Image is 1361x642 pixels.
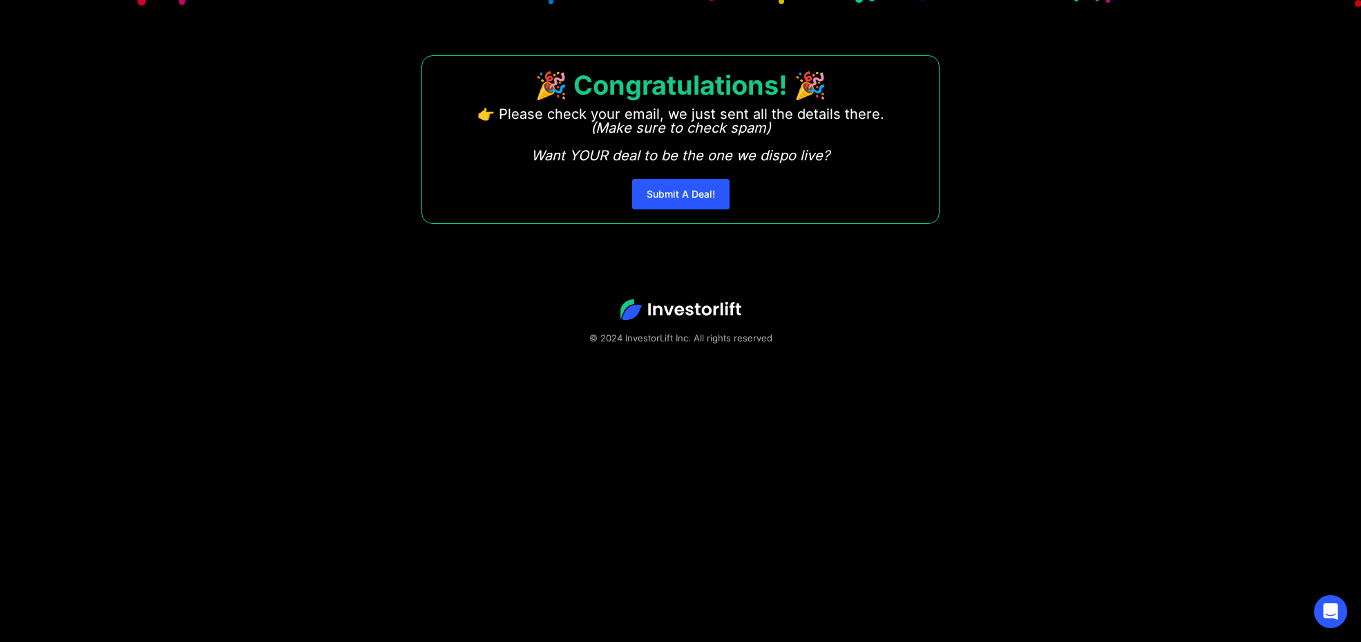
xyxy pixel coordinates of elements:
div: © 2024 InvestorLift Inc. All rights reserved [48,331,1313,345]
em: (Make sure to check spam) Want YOUR deal to be the one we dispo live? [531,120,830,164]
p: 👉 Please check your email, we just sent all the details there. ‍ [477,107,884,162]
strong: 🎉 Congratulations! 🎉 [535,69,826,101]
div: Open Intercom Messenger [1314,595,1347,628]
a: Submit A Deal! [632,179,730,209]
